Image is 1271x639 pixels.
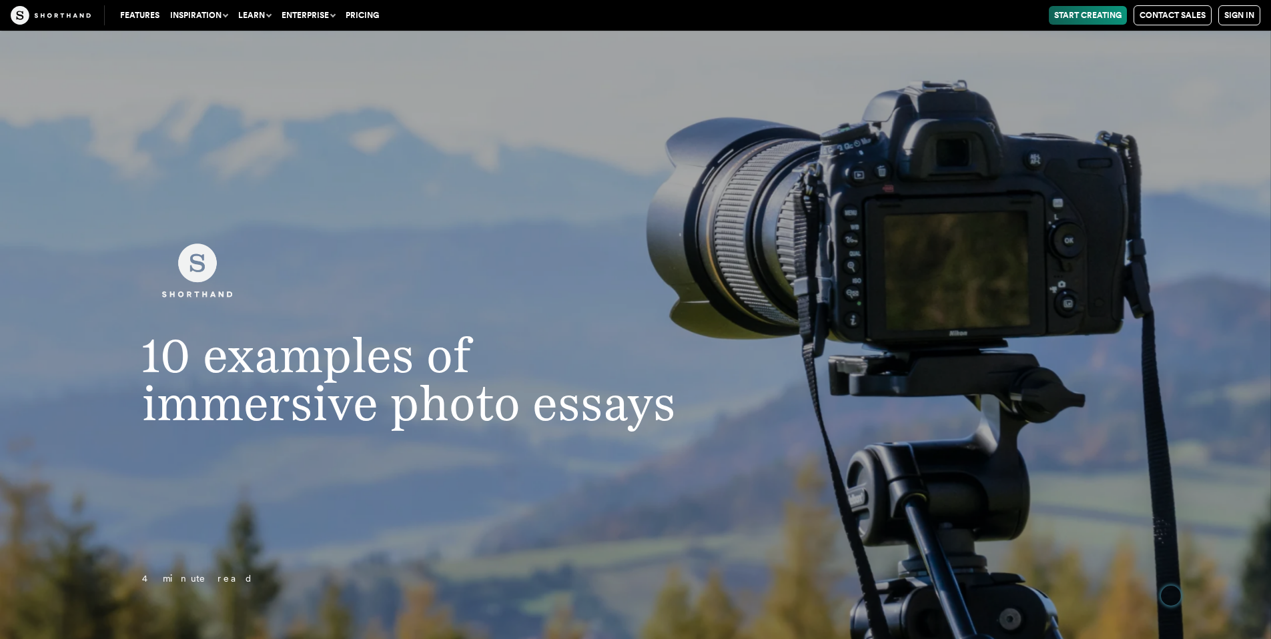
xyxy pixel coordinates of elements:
h1: 10 examples of immersive photo essays [115,332,723,428]
button: Learn [233,6,276,25]
a: Start Creating [1049,6,1127,25]
button: Enterprise [276,6,340,25]
a: Pricing [340,6,384,25]
a: Features [115,6,165,25]
img: The Craft [11,6,91,25]
a: Sign in [1218,5,1260,25]
p: 4 minute read [115,571,723,587]
a: Contact Sales [1134,5,1212,25]
button: Inspiration [165,6,233,25]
